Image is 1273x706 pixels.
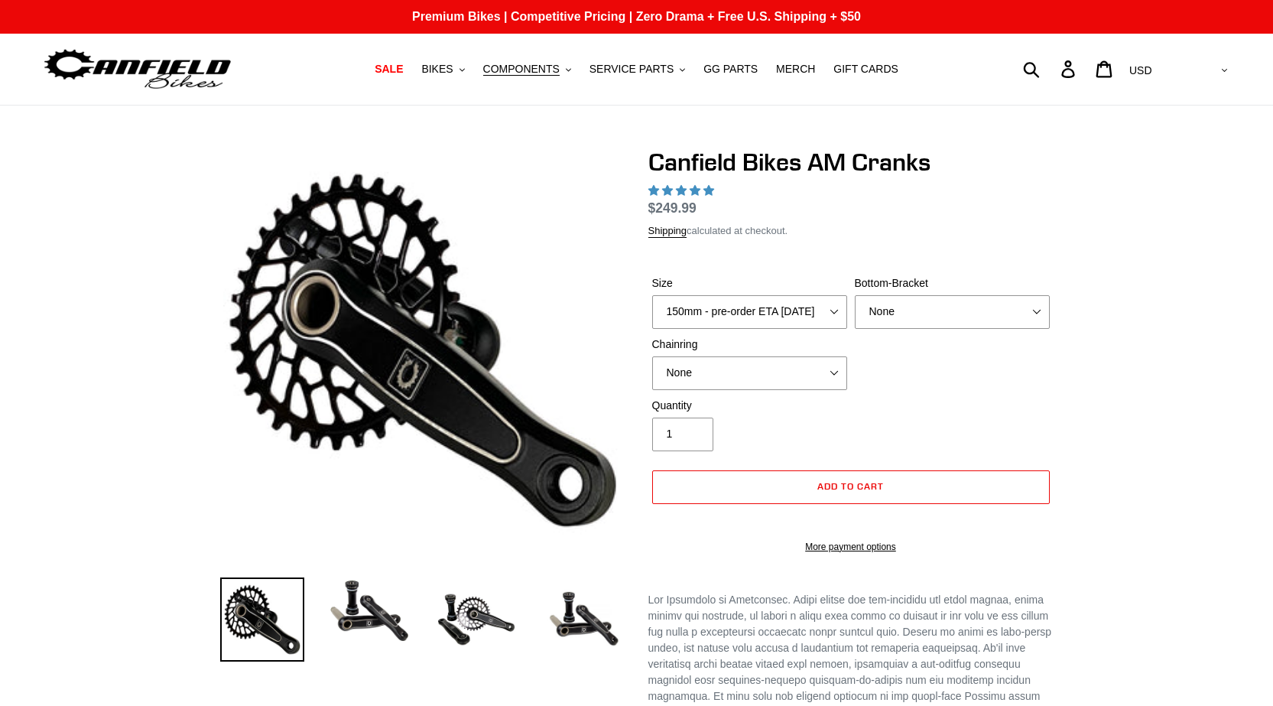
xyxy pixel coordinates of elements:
img: Load image into Gallery viewer, Canfield Bikes AM Cranks [434,577,518,662]
a: MERCH [768,59,823,80]
span: Add to cart [817,480,884,492]
span: GIFT CARDS [833,63,898,76]
span: 4.97 stars [648,184,717,197]
button: SERVICE PARTS [582,59,693,80]
span: BIKES [421,63,453,76]
a: SALE [367,59,411,80]
img: Load image into Gallery viewer, Canfield Cranks [327,577,411,645]
img: Load image into Gallery viewer, Canfield Bikes AM Cranks [220,577,304,662]
label: Size [652,275,847,291]
button: Add to cart [652,470,1050,504]
a: More payment options [652,540,1050,554]
h1: Canfield Bikes AM Cranks [648,148,1054,177]
img: Canfield Bikes [42,45,233,93]
label: Chainring [652,337,847,353]
span: MERCH [776,63,815,76]
img: Load image into Gallery viewer, CANFIELD-AM_DH-CRANKS [541,577,625,662]
label: Bottom-Bracket [855,275,1050,291]
div: calculated at checkout. [648,223,1054,239]
span: GG PARTS [703,63,758,76]
a: Shipping [648,225,687,238]
label: Quantity [652,398,847,414]
a: GG PARTS [696,59,765,80]
button: BIKES [414,59,472,80]
span: SALE [375,63,403,76]
span: $249.99 [648,200,697,216]
span: SERVICE PARTS [589,63,674,76]
input: Search [1031,52,1070,86]
span: COMPONENTS [483,63,560,76]
a: GIFT CARDS [826,59,906,80]
button: COMPONENTS [476,59,579,80]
